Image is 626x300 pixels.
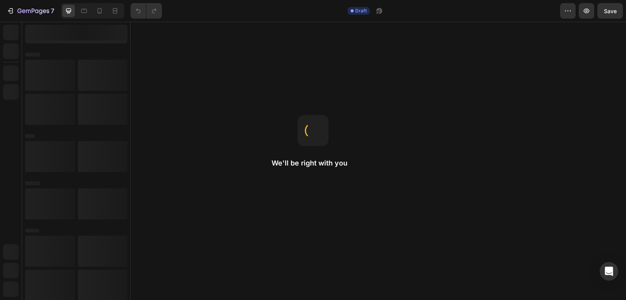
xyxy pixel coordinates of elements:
button: Save [597,3,623,19]
h2: We'll be right with you [272,159,354,168]
p: 7 [51,6,54,16]
span: Save [604,8,617,14]
div: Open Intercom Messenger [600,262,618,281]
span: Draft [355,7,367,14]
div: Undo/Redo [131,3,162,19]
button: 7 [3,3,58,19]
